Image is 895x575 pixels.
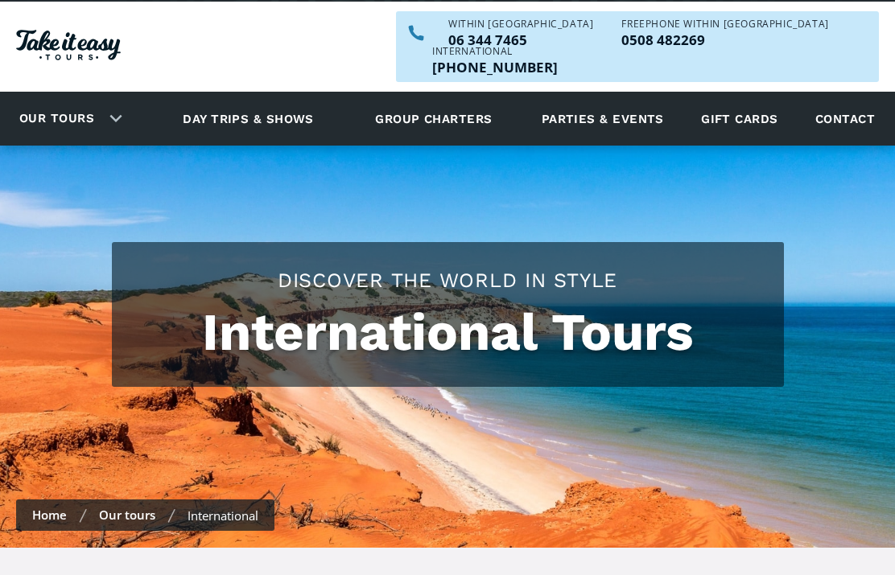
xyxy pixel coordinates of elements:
a: Group charters [355,97,512,142]
h2: Discover the world in style [128,267,768,295]
div: International [188,508,258,524]
div: International [432,47,558,57]
a: Parties & events [534,97,672,142]
p: 0508 482269 [621,34,828,47]
a: Home [32,507,67,524]
a: Call us freephone within NZ on 0508482269 [621,34,828,47]
a: Call us within NZ on 063447465 [448,34,593,47]
p: [PHONE_NUMBER] [432,61,558,75]
div: Freephone WITHIN [GEOGRAPHIC_DATA] [621,20,828,30]
div: WITHIN [GEOGRAPHIC_DATA] [448,20,593,30]
a: Contact [807,97,883,142]
a: Our tours [7,101,106,138]
h1: International Tours [128,303,768,363]
a: Call us outside of NZ on +6463447465 [432,61,558,75]
a: Our tours [99,507,155,524]
img: Take it easy Tours logo [16,31,121,61]
a: Day trips & shows [163,97,334,142]
nav: breadcrumbs [16,500,274,532]
a: Homepage [16,23,121,73]
a: Gift cards [693,97,786,142]
p: 06 344 7465 [448,34,593,47]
